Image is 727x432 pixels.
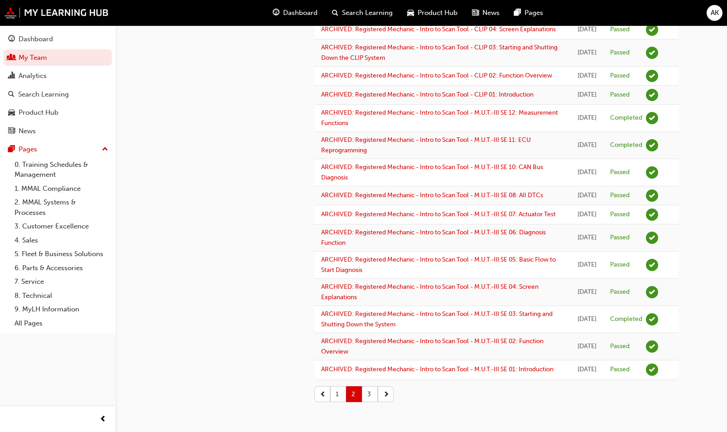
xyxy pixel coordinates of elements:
[321,283,539,301] a: ARCHIVED: Registered Mechanic - Intro to Scan Tool - M.U.T.-III SE 04: Screen Explanations
[646,313,658,325] span: learningRecordVerb_COMPLETE-icon
[4,104,112,121] a: Product Hub
[646,89,658,101] span: learningRecordVerb_PASS-icon
[383,389,390,399] span: next-icon
[610,141,642,150] div: Completed
[610,315,642,324] div: Completed
[11,233,112,248] a: 4. Sales
[11,261,112,275] a: 6. Parts & Accessories
[8,54,15,62] span: people-icon
[610,191,630,200] div: Passed
[100,414,106,425] span: prev-icon
[578,364,597,375] div: Tue Mar 19 2024 20:43:55 GMT+1030 (Australian Central Daylight Time)
[525,8,543,18] span: Pages
[610,72,630,80] div: Passed
[578,24,597,35] div: Wed Mar 20 2024 16:04:49 GMT+1030 (Australian Central Daylight Time)
[610,25,630,34] div: Passed
[646,47,658,59] span: learningRecordVerb_PASS-icon
[578,167,597,178] div: Tue Mar 19 2024 22:22:00 GMT+1030 (Australian Central Daylight Time)
[646,112,658,124] span: learningRecordVerb_COMPLETE-icon
[321,365,554,373] a: ARCHIVED: Registered Mechanic - Intro to Scan Tool - M.U.T.-III SE 01: Introduction
[8,35,15,44] span: guage-icon
[610,168,630,177] div: Passed
[19,34,53,44] div: Dashboard
[610,49,630,57] div: Passed
[273,7,279,19] span: guage-icon
[8,91,14,99] span: search-icon
[8,146,15,154] span: pages-icon
[646,70,658,82] span: learningRecordVerb_PASS-icon
[321,228,546,247] a: ARCHIVED: Registered Mechanic - Intro to Scan Tool - M.U.T.-III SE 06: Diagnosis Function
[646,189,658,202] span: learningRecordVerb_PASS-icon
[265,4,325,22] a: guage-iconDashboard
[5,7,109,19] img: mmal
[711,8,719,18] span: AK
[19,107,58,118] div: Product Hub
[321,109,558,127] a: ARCHIVED: Registered Mechanic - Intro to Scan Tool - M.U.T.-III SE 12: Measurement Functions
[4,141,112,158] button: Pages
[465,4,507,22] a: news-iconNews
[321,163,543,181] a: ARCHIVED: Registered Mechanic - Intro to Scan Tool - M.U.T.-III SE 10: CAN Bus Diagnosis
[11,302,112,316] a: 9. MyLH Information
[578,341,597,352] div: Tue Mar 19 2024 20:46:55 GMT+1030 (Australian Central Daylight Time)
[646,166,658,179] span: learningRecordVerb_PASS-icon
[11,247,112,261] a: 5. Fleet & Business Solutions
[11,316,112,330] a: All Pages
[610,365,630,374] div: Passed
[8,72,15,80] span: chart-icon
[578,260,597,270] div: Tue Mar 19 2024 21:16:29 GMT+1030 (Australian Central Daylight Time)
[4,123,112,140] a: News
[19,126,36,136] div: News
[646,286,658,298] span: learningRecordVerb_PASS-icon
[362,386,378,402] button: 3
[578,113,597,123] div: Tue Mar 19 2024 22:38:15 GMT+1030 (Australian Central Daylight Time)
[314,386,330,402] button: prev-icon
[321,72,552,79] a: ARCHIVED: Registered Mechanic - Intro to Scan Tool - CLIP 02: Function Overview
[472,7,479,19] span: news-icon
[646,209,658,221] span: learningRecordVerb_PASS-icon
[11,275,112,289] a: 7. Service
[578,71,597,81] div: Wed Mar 20 2024 15:36:50 GMT+1030 (Australian Central Daylight Time)
[332,7,338,19] span: search-icon
[325,4,400,22] a: search-iconSearch Learning
[18,89,69,100] div: Search Learning
[283,8,318,18] span: Dashboard
[578,314,597,325] div: Tue Mar 19 2024 20:48:39 GMT+1030 (Australian Central Daylight Time)
[646,232,658,244] span: learningRecordVerb_PASS-icon
[4,31,112,48] a: Dashboard
[321,136,531,154] a: ARCHIVED: Registered Mechanic - Intro to Scan Tool - M.U.T.-III SE 11: ECU Reprogramming
[646,259,658,271] span: learningRecordVerb_PASS-icon
[321,91,534,98] a: ARCHIVED: Registered Mechanic - Intro to Scan Tool - CLIP 01: Introduction
[8,127,15,136] span: news-icon
[19,71,47,81] div: Analytics
[400,4,465,22] a: car-iconProduct Hub
[378,386,394,402] button: next-icon
[707,5,722,21] button: AK
[507,4,550,22] a: pages-iconPages
[407,7,414,19] span: car-icon
[610,210,630,219] div: Passed
[578,190,597,201] div: Tue Mar 19 2024 21:47:59 GMT+1030 (Australian Central Daylight Time)
[646,139,658,151] span: learningRecordVerb_COMPLETE-icon
[320,389,326,399] span: prev-icon
[646,340,658,353] span: learningRecordVerb_PASS-icon
[578,48,597,58] div: Wed Mar 20 2024 15:47:41 GMT+1030 (Australian Central Daylight Time)
[610,288,630,296] div: Passed
[578,233,597,243] div: Tue Mar 19 2024 21:20:46 GMT+1030 (Australian Central Daylight Time)
[578,209,597,220] div: Tue Mar 19 2024 21:39:54 GMT+1030 (Australian Central Daylight Time)
[4,86,112,103] a: Search Learning
[418,8,457,18] span: Product Hub
[578,287,597,297] div: Tue Mar 19 2024 21:03:28 GMT+1030 (Australian Central Daylight Time)
[342,8,393,18] span: Search Learning
[578,140,597,150] div: Tue Mar 19 2024 22:33:48 GMT+1030 (Australian Central Daylight Time)
[321,310,553,328] a: ARCHIVED: Registered Mechanic - Intro to Scan Tool - M.U.T.-III SE 03: Starting and Shutting Down...
[321,337,544,355] a: ARCHIVED: Registered Mechanic - Intro to Scan Tool - M.U.T.-III SE 02: Function Overview
[610,261,630,269] div: Passed
[4,68,112,84] a: Analytics
[11,219,112,233] a: 3. Customer Excellence
[11,182,112,196] a: 1. MMAL Compliance
[11,195,112,219] a: 2. MMAL Systems & Processes
[11,289,112,303] a: 8. Technical
[19,144,37,155] div: Pages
